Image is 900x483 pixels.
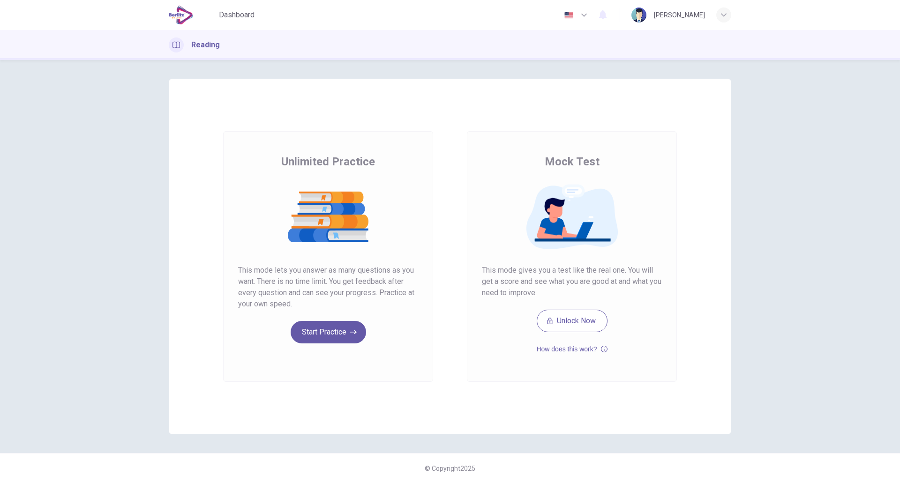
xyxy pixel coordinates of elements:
button: How does this work? [536,343,607,355]
a: EduSynch logo [169,6,215,24]
img: en [563,12,575,19]
span: Mock Test [545,154,600,169]
img: EduSynch logo [169,6,194,24]
button: Unlock Now [537,310,607,332]
img: Profile picture [631,7,646,22]
span: Dashboard [219,9,255,21]
span: This mode gives you a test like the real one. You will get a score and see what you are good at a... [482,265,662,298]
button: Dashboard [215,7,258,23]
span: © Copyright 2025 [425,465,475,472]
span: Unlimited Practice [281,154,375,169]
span: This mode lets you answer as many questions as you want. There is no time limit. You get feedback... [238,265,418,310]
h1: Reading [191,39,220,51]
button: Start Practice [291,321,366,343]
div: [PERSON_NAME] [654,9,705,21]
